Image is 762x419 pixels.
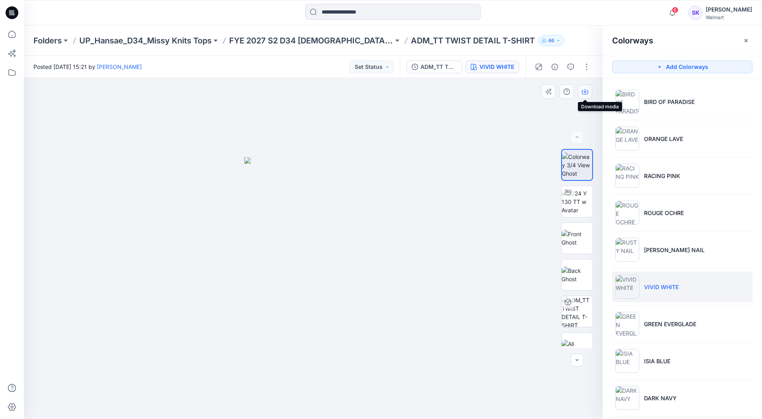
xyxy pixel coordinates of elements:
p: 46 [548,36,554,45]
p: RACING PINK [644,172,680,180]
p: [PERSON_NAME] NAIL [644,246,705,254]
img: GREEN EVERGLADE [615,312,639,336]
p: VIVID WHITE [644,283,679,291]
p: ADM_TT TWIST DETAIL T-SHIRT [411,35,535,46]
a: [PERSON_NAME] [97,63,142,70]
button: 46 [538,35,564,46]
span: 6 [672,7,678,13]
p: ROUGE OCHRE [644,209,684,217]
img: All colorways [562,340,593,356]
img: RUSTY NAIL [615,238,639,262]
img: Front Ghost [562,230,593,247]
button: ADM_TT TWIST DETAIL T-SHIRT [407,61,462,73]
img: 2024 Y 130 TT w Avatar [562,189,593,214]
img: ISIA BLUE [615,349,639,373]
p: DARK NAVY [644,394,677,402]
p: ISIA BLUE [644,357,670,365]
img: VIVID WHITE [615,275,639,299]
img: ROUGE OCHRE [615,201,639,225]
p: ORANGE LAVE [644,135,683,143]
button: Details [548,61,561,73]
div: [PERSON_NAME] [706,5,752,14]
div: ADM_TT TWIST DETAIL T-SHIRT [420,63,457,71]
p: BIRD OF PARADISE [644,98,695,106]
span: Posted [DATE] 15:21 by [33,63,142,71]
img: eyJhbGciOiJIUzI1NiIsImtpZCI6IjAiLCJzbHQiOiJzZXMiLCJ0eXAiOiJKV1QifQ.eyJkYXRhIjp7InR5cGUiOiJzdG9yYW... [244,157,382,419]
img: ADM_TT TWIST DETAIL T-SHIRT VIVID WHITE [562,296,593,327]
div: SK [688,6,703,20]
button: Add Colorways [612,61,752,73]
img: BIRD OF PARADISE [615,90,639,114]
a: FYE 2027 S2 D34 [DEMOGRAPHIC_DATA] Tops - Hansae [229,35,393,46]
p: GREEN EVERGLADE [644,320,696,328]
img: Colorway 3/4 View Ghost [562,153,592,178]
div: VIVID WHITE [479,63,514,71]
img: RACING PINK [615,164,639,188]
button: VIVID WHITE [465,61,519,73]
a: UP_Hansae_D34_Missy Knits Tops [79,35,212,46]
h2: Colorways [612,36,653,45]
img: DARK NAVY [615,386,639,410]
img: Back Ghost [562,266,593,283]
a: Folders [33,35,62,46]
div: Walmart [706,14,752,20]
img: ORANGE LAVE [615,127,639,151]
